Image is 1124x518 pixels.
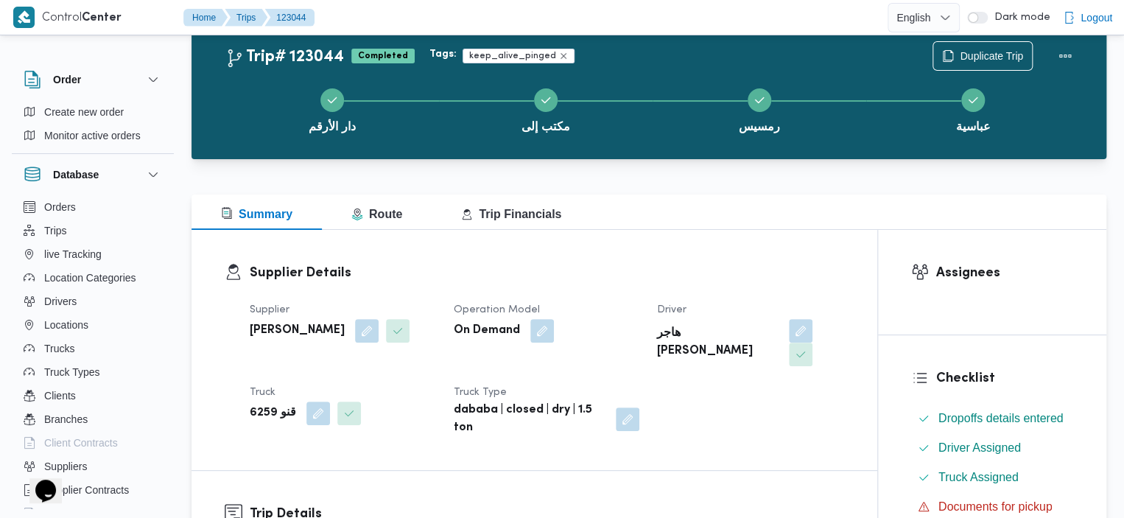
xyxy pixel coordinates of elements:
[250,322,345,340] b: [PERSON_NAME]
[225,71,439,147] button: دار الأرقم
[44,293,77,310] span: Drivers
[18,100,168,124] button: Create new order
[938,469,1019,486] span: Truck Assigned
[1081,9,1112,27] span: Logout
[18,360,168,384] button: Truck Types
[454,388,507,397] span: Truck Type
[309,118,355,136] span: دار الأرقم
[932,41,1033,71] button: Duplicate Trip
[18,337,168,360] button: Trucks
[439,71,653,147] button: مكتب إلى
[82,13,122,24] b: Center
[18,219,168,242] button: Trips
[183,9,228,27] button: Home
[657,305,686,315] span: Driver
[250,388,275,397] span: Truck
[938,410,1064,427] span: Dropoffs details entered
[454,402,606,437] b: dababa | closed | dry | 1.5 ton
[358,52,408,60] b: Completed
[463,49,575,63] span: keep_alive_pinged
[24,166,162,183] button: Database
[454,305,540,315] span: Operation Model
[44,222,67,239] span: Trips
[44,481,129,499] span: Supplier Contracts
[44,458,87,475] span: Suppliers
[18,384,168,407] button: Clients
[912,407,1073,430] button: Dropoffs details entered
[469,49,556,63] span: keep_alive_pinged
[44,127,141,144] span: Monitor active orders
[739,118,780,136] span: رمسيس
[250,263,844,283] h3: Supplier Details
[754,94,765,106] svg: Step 3 is complete
[44,198,76,216] span: Orders
[12,100,174,153] div: Order
[988,12,1050,24] span: Dark mode
[351,208,402,220] span: Route
[18,290,168,313] button: Drivers
[44,269,136,287] span: Location Categories
[454,322,520,340] b: On Demand
[956,118,991,136] span: عباسية
[44,410,88,428] span: Branches
[24,71,162,88] button: Order
[221,208,292,220] span: Summary
[12,195,174,514] div: Database
[938,439,1021,457] span: Driver Assigned
[18,242,168,266] button: live Tracking
[44,387,76,405] span: Clients
[1057,3,1118,32] button: Logout
[18,455,168,478] button: Suppliers
[53,166,99,183] h3: Database
[967,94,979,106] svg: Step 4 is complete
[44,363,99,381] span: Truck Types
[1050,41,1080,71] button: Actions
[13,7,35,28] img: X8yXhbKr1z7QwAAAABJRU5ErkJggg==
[960,47,1023,65] span: Duplicate Trip
[225,9,267,27] button: Trips
[429,49,457,60] b: Tags:
[936,263,1073,283] h3: Assignees
[44,103,124,121] span: Create new order
[653,71,866,147] button: رمسيس
[936,368,1073,388] h3: Checklist
[44,316,88,334] span: Locations
[225,48,344,67] h2: Trip# 123044
[866,71,1080,147] button: عباسية
[44,434,118,452] span: Client Contracts
[938,471,1019,483] span: Truck Assigned
[938,498,1053,516] span: Documents for pickup
[938,412,1064,424] span: Dropoffs details entered
[18,195,168,219] button: Orders
[264,9,315,27] button: 123044
[18,266,168,290] button: Location Categories
[351,49,415,63] span: Completed
[15,459,62,503] iframe: chat widget
[521,118,569,136] span: مكتب إلى
[912,466,1073,489] button: Truck Assigned
[18,313,168,337] button: Locations
[250,405,296,422] b: قنو 6259
[44,245,102,263] span: live Tracking
[44,340,74,357] span: Trucks
[250,305,289,315] span: Supplier
[461,208,561,220] span: Trip Financials
[657,325,779,360] b: هاجر [PERSON_NAME]
[559,52,568,60] button: Remove trip tag
[18,124,168,147] button: Monitor active orders
[938,500,1053,513] span: Documents for pickup
[326,94,338,106] svg: Step 1 is complete
[18,407,168,431] button: Branches
[18,478,168,502] button: Supplier Contracts
[912,436,1073,460] button: Driver Assigned
[53,71,81,88] h3: Order
[938,441,1021,454] span: Driver Assigned
[18,431,168,455] button: Client Contracts
[540,94,552,106] svg: Step 2 is complete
